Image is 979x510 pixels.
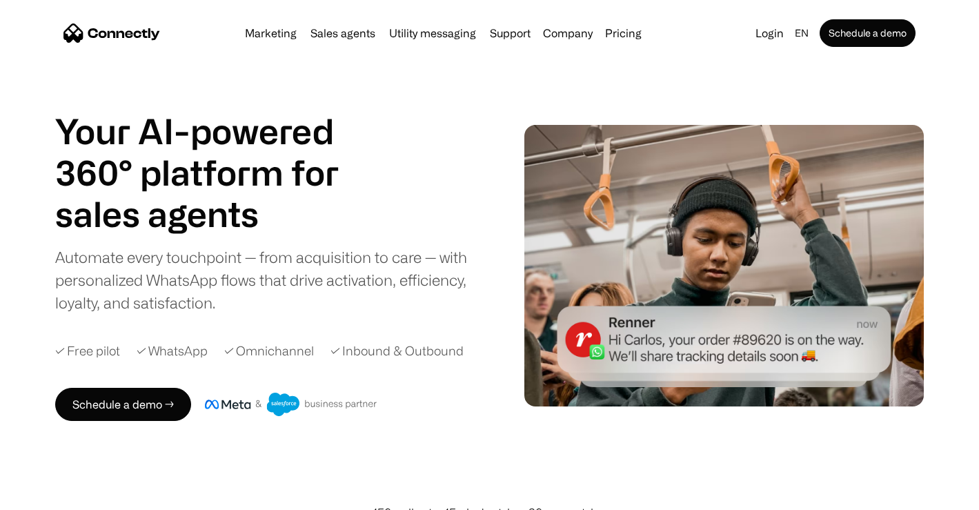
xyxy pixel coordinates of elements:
div: Automate every touchpoint — from acquisition to care — with personalized WhatsApp flows that driv... [55,246,484,314]
h1: sales agents [55,193,373,235]
img: Meta and Salesforce business partner badge. [205,393,377,416]
h1: Your AI-powered 360° platform for [55,110,373,193]
ul: Language list [28,486,83,505]
a: home [63,23,160,43]
div: carousel [55,193,373,235]
div: ✓ Inbound & Outbound [330,342,464,360]
div: ✓ WhatsApp [137,342,208,360]
aside: Language selected: English [14,484,83,505]
div: 1 of 4 [55,193,373,235]
div: Company [539,23,597,43]
a: Support [484,28,536,39]
a: Sales agents [305,28,381,39]
div: en [795,23,809,43]
a: Schedule a demo → [55,388,191,421]
a: Marketing [239,28,302,39]
a: Utility messaging [384,28,482,39]
div: ✓ Free pilot [55,342,120,360]
a: Schedule a demo [820,19,916,47]
a: Login [750,23,789,43]
div: en [789,23,817,43]
div: Company [543,23,593,43]
a: Pricing [600,28,647,39]
div: ✓ Omnichannel [224,342,314,360]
